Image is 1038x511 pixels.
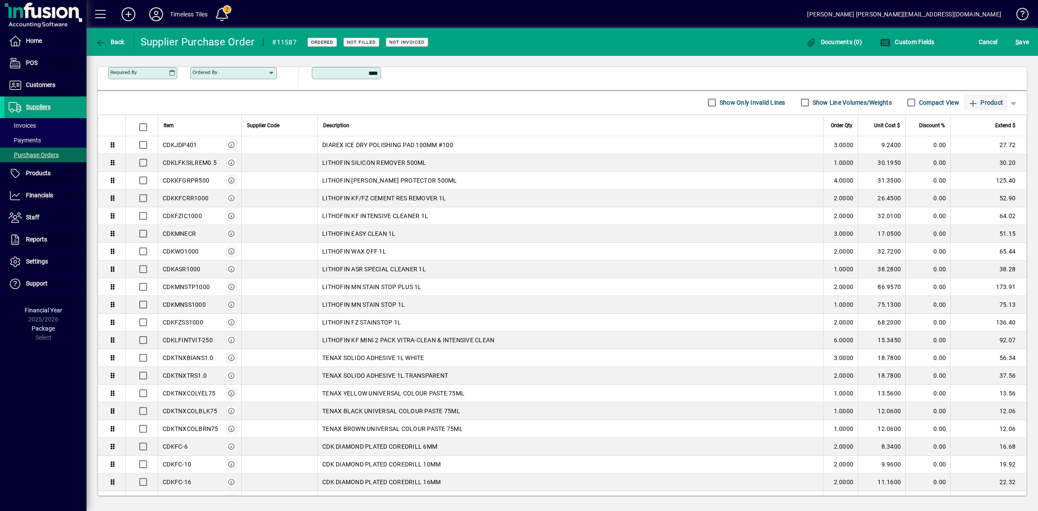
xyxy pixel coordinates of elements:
div: CDKKFGRPR500 [163,176,209,185]
span: Not Invoiced [389,39,425,45]
td: 75.13 [950,296,1026,314]
td: 86.9570 [858,278,905,296]
td: 13.56 [950,385,1026,402]
a: Knowledge Base [1010,2,1027,30]
td: 173.91 [950,278,1026,296]
td: 1.0000 [823,154,858,172]
td: 0.00 [905,260,950,278]
div: Timeless Tiles [170,7,208,21]
span: LITHOFIN KF MINI 2 PACK VITRA-CLEAN & INTENSIVE CLEAN [322,336,494,344]
td: 1.0000 [823,402,858,420]
span: Settings [26,258,48,265]
td: 19.2600 [858,491,905,509]
td: 2.0000 [823,314,858,331]
td: 0.00 [905,367,950,385]
a: Home [4,30,86,52]
span: LITHOFIN FZ STAINSTOP 1L [322,318,401,327]
div: #11587 [272,35,297,49]
span: Purchase Orders [9,151,59,158]
span: Documents (0) [806,39,862,45]
span: LITHOFIN ASR SPECIAL CLEANER 1L [322,265,426,273]
div: CDKMNECR [163,229,196,238]
td: 2.0000 [823,190,858,207]
span: LITHOFIN MN STAIN STOP PLUS 1L [322,283,422,291]
td: 0.00 [905,402,950,420]
span: Description [323,121,349,130]
td: 8.3400 [858,438,905,456]
button: Add [115,6,142,22]
span: LITHOFIN KF/FZ CEMENT RES REMOVER 1L [322,194,446,202]
label: Show Line Volumes/Weights [811,98,892,107]
td: 136.40 [950,314,1026,331]
span: LITHOFIN KF INTENSIVE CLEANER 1L [322,212,428,220]
td: 1.0000 [823,385,858,402]
div: CDKTNXCOLBLK75 [163,407,218,415]
td: 15.3450 [858,331,905,349]
td: 27.72 [950,136,1026,154]
td: 64.02 [950,207,1026,225]
td: 19.26 [950,491,1026,509]
span: LITHOFIN MN STAIN STOP 1L [322,300,405,309]
span: DIAREX ICE DRY POLISHING PAD 100MM #100 [322,141,453,149]
span: Unit Cost $ [874,121,900,130]
span: TENAX BROWN UNIVERSAL COLOUR PASTE 75ML [322,424,463,433]
span: S [1016,39,1019,45]
span: TENAX BLACK UNIVERSAL COLOUR PASTE 75ML [322,407,460,415]
td: 30.20 [950,154,1026,172]
div: CDKFC-16 [163,478,191,486]
button: Back [93,34,127,50]
div: CDKFC-6 [163,442,188,451]
td: 31.3500 [858,172,905,190]
td: 0.00 [905,136,950,154]
td: 0.00 [905,172,950,190]
span: Back [96,39,125,45]
span: Custom Fields [880,39,935,45]
td: 52.90 [950,190,1026,207]
span: Cancel [979,35,998,49]
td: 18.7800 [858,349,905,367]
a: Financials [4,185,86,206]
div: CDKLFKSILREM0.5 [163,158,217,167]
td: 0.00 [905,491,950,509]
td: 1.0000 [823,296,858,314]
div: CDKMNSS1000 [163,300,206,309]
button: Cancel [977,34,1000,50]
td: 11.1600 [858,473,905,491]
td: 6.0000 [823,331,858,349]
td: 32.7200 [858,243,905,260]
span: TENAX YELLOW UNIVERSAL COLOUR PASTE 75ML [322,389,465,398]
td: 37.56 [950,367,1026,385]
td: 26.4500 [858,190,905,207]
td: 18.7800 [858,367,905,385]
td: 9.2400 [858,136,905,154]
span: Extend $ [995,121,1016,130]
td: 2.0000 [823,207,858,225]
span: LITHOFIN SILICON REMOVER 500ML [322,158,426,167]
td: 75.1300 [858,296,905,314]
span: Suppliers [26,103,51,110]
td: 17.0500 [858,225,905,243]
mat-label: Required by [110,69,137,75]
span: TENAX SOLIDO ADHESIVE 1L WHITE [322,354,424,362]
td: 0.00 [905,190,950,207]
span: Supplier Code [247,121,279,130]
a: Payments [4,133,86,148]
td: 22.32 [950,473,1026,491]
div: CDKFZIC1000 [163,212,202,220]
td: 0.00 [905,473,950,491]
td: 2.0000 [823,278,858,296]
div: CDKFC-35 [163,495,191,504]
span: Invoices [9,122,36,129]
span: Financial Year [25,307,62,314]
td: 0.00 [905,243,950,260]
div: [PERSON_NAME] [PERSON_NAME][EMAIL_ADDRESS][DOMAIN_NAME] [807,7,1001,21]
td: 0.00 [905,296,950,314]
td: 2.0000 [823,243,858,260]
div: CDKASR1000 [163,265,201,273]
mat-label: Ordered by [192,69,217,75]
span: Payments [9,137,41,144]
td: 2.0000 [823,473,858,491]
span: Products [26,170,51,177]
div: CDKJDP401 [163,141,197,149]
span: Home [26,37,42,44]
